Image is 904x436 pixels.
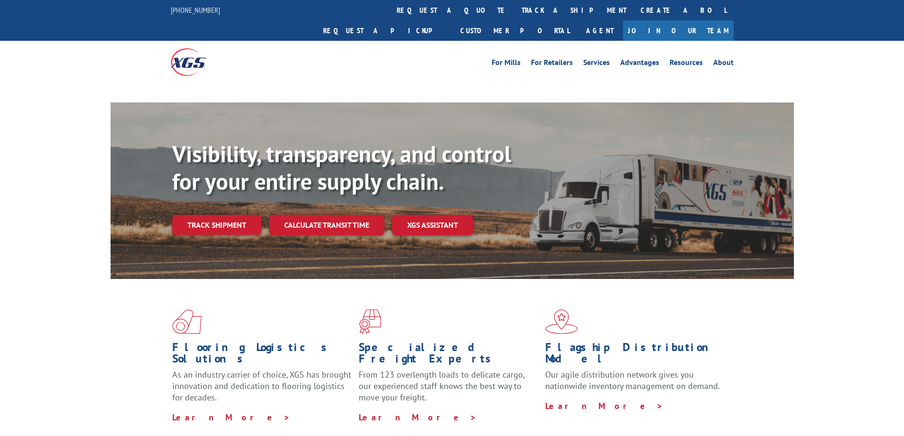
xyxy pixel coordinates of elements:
[545,400,663,411] a: Learn More >
[316,20,453,41] a: Request a pickup
[172,309,202,334] img: xgs-icon-total-supply-chain-intelligence-red
[172,412,290,423] a: Learn More >
[359,369,538,411] p: From 123 overlength loads to delicate cargo, our experienced staff knows the best way to move you...
[172,342,352,369] h1: Flooring Logistics Solutions
[492,59,521,69] a: For Mills
[545,369,720,391] span: Our agile distribution network gives you nationwide inventory management on demand.
[531,59,573,69] a: For Retailers
[620,59,659,69] a: Advantages
[545,342,725,369] h1: Flagship Distribution Model
[172,139,511,196] b: Visibility, transparency, and control for your entire supply chain.
[670,59,703,69] a: Resources
[359,342,538,369] h1: Specialized Freight Experts
[713,59,734,69] a: About
[359,412,477,423] a: Learn More >
[545,309,578,334] img: xgs-icon-flagship-distribution-model-red
[171,5,220,15] a: [PHONE_NUMBER]
[172,215,261,235] a: Track shipment
[453,20,577,41] a: Customer Portal
[172,369,351,403] span: As an industry carrier of choice, XGS has brought innovation and dedication to flooring logistics...
[577,20,623,41] a: Agent
[359,309,381,334] img: xgs-icon-focused-on-flooring-red
[269,215,384,235] a: Calculate transit time
[583,59,610,69] a: Services
[392,215,473,235] a: XGS ASSISTANT
[623,20,734,41] a: Join Our Team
